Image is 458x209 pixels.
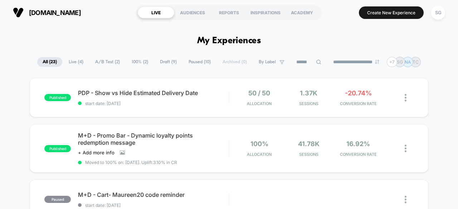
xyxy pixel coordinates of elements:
span: 50 / 50 [248,89,270,97]
span: 41.78k [298,140,320,148]
span: Live ( 4 ) [63,57,89,67]
span: A/B Test ( 2 ) [90,57,125,67]
span: Moved to 100% on: [DATE] . Uplift: 3.10% in CR [85,160,177,165]
span: PDP - Show vs Hide Estimated Delivery Date [78,89,229,96]
button: SG [429,5,447,20]
span: start date: [DATE] [78,101,229,106]
span: paused [44,196,71,203]
span: 16.92% [346,140,370,148]
span: published [44,94,71,101]
span: published [44,145,71,152]
span: start date: [DATE] [78,203,229,208]
span: All ( 23 ) [37,57,62,67]
span: Sessions [286,152,332,157]
span: 1.37k [300,89,317,97]
button: Create New Experience [359,6,424,19]
div: AUDIENCES [174,7,211,18]
span: -20.74% [345,89,372,97]
span: Paused ( 10 ) [183,57,216,67]
span: CONVERSION RATE [335,152,381,157]
span: M+D - Cart- Maureen20 code reminder [78,191,229,198]
span: 100% ( 2 ) [126,57,154,67]
img: close [405,196,406,203]
img: close [405,145,406,152]
span: 100% [250,140,268,148]
p: NA [405,59,411,65]
button: [DOMAIN_NAME] [11,7,83,18]
img: close [405,94,406,101]
span: Draft ( 9 ) [155,57,182,67]
span: Allocation [247,152,272,157]
div: REPORTS [211,7,247,18]
div: SG [431,6,445,20]
span: CONVERSION RATE [335,101,381,106]
span: M+D - Promo Bar - Dynamic loyalty points redemption message [78,132,229,146]
span: + Add more info [78,150,114,155]
div: + 7 [387,57,397,67]
div: ACADEMY [284,7,320,18]
div: LIVE [138,7,174,18]
img: end [375,60,379,64]
span: [DOMAIN_NAME] [29,9,81,16]
img: Visually logo [13,7,24,18]
h1: My Experiences [197,36,261,46]
p: TC [413,59,419,65]
p: SG [397,59,403,65]
span: Allocation [247,101,272,106]
div: INSPIRATIONS [247,7,284,18]
span: Sessions [286,101,332,106]
span: By Label [259,59,276,65]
